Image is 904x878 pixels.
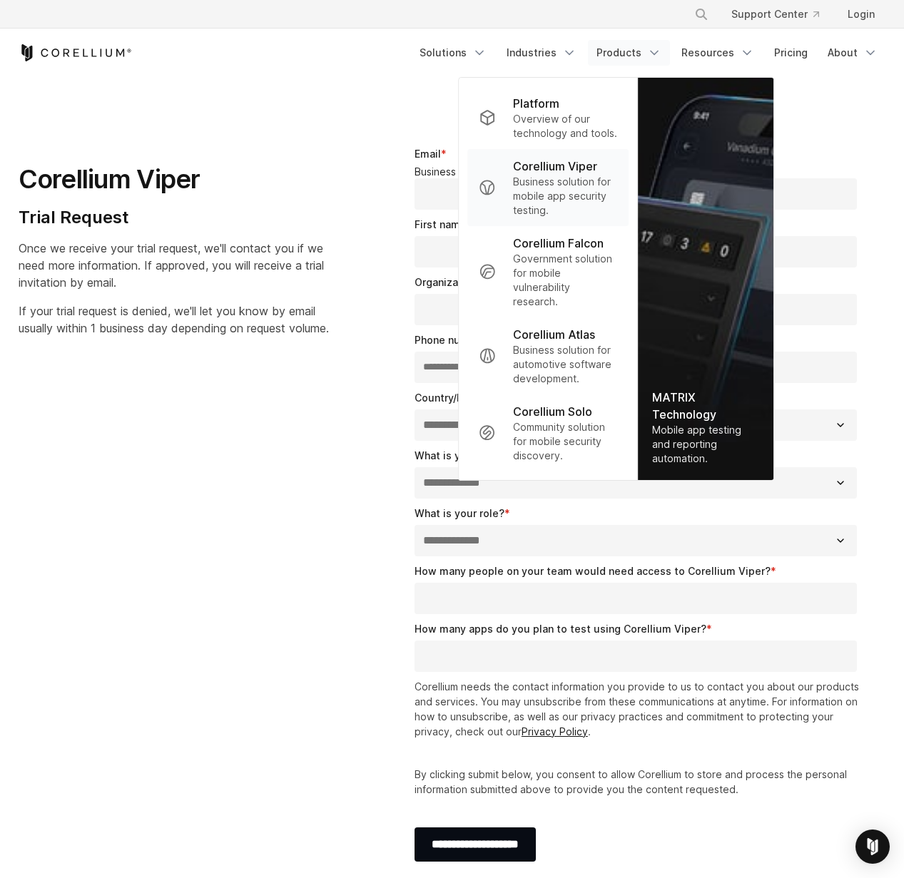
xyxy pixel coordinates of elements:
a: Privacy Policy [522,725,588,737]
p: By clicking submit below, you consent to allow Corellium to store and process the personal inform... [415,767,863,797]
img: Matrix_WebNav_1x [638,78,773,480]
a: Resources [673,40,763,66]
p: Business solution for mobile app security testing. [513,175,618,218]
a: Support Center [720,1,831,27]
span: What is your industry? [415,449,526,461]
p: Business solution for automotive software development. [513,343,618,386]
button: Search [689,1,714,27]
span: Email [415,148,441,160]
a: Corellium Atlas Business solution for automotive software development. [467,317,629,394]
span: Phone number [415,334,486,346]
span: How many people on your team would need access to Corellium Viper? [415,565,771,577]
div: Navigation Menu [411,40,886,66]
p: Overview of our technology and tools. [513,112,618,141]
div: Mobile app testing and reporting automation. [652,423,759,466]
a: Corellium Home [19,44,132,61]
a: Corellium Falcon Government solution for mobile vulnerability research. [467,226,629,317]
span: What is your role? [415,507,504,519]
div: MATRIX Technology [652,389,759,423]
p: Corellium Viper [513,158,597,175]
p: Government solution for mobile vulnerability research. [513,252,618,309]
a: Industries [498,40,585,66]
div: Open Intercom Messenger [855,829,890,864]
p: Community solution for mobile security discovery. [513,420,618,463]
span: How many apps do you plan to test using Corellium Viper? [415,623,706,635]
h4: Trial Request [19,207,329,228]
h1: Corellium Viper [19,163,329,195]
div: Navigation Menu [677,1,886,27]
span: Once we receive your trial request, we'll contact you if we need more information. If approved, y... [19,241,324,290]
p: Platform [513,95,559,112]
a: Corellium Viper Business solution for mobile app security testing. [467,149,629,226]
p: Corellium needs the contact information you provide to us to contact you about our products and s... [415,679,863,739]
span: Country/Region [415,392,491,404]
a: Pricing [766,40,816,66]
legend: Business email address is required [415,165,863,178]
span: Organization name [415,276,507,288]
p: Corellium Atlas [513,326,595,343]
a: About [819,40,886,66]
a: Solutions [411,40,495,66]
a: Platform Overview of our technology and tools. [467,86,629,149]
a: Products [588,40,670,66]
a: Corellium Solo Community solution for mobile security discovery. [467,394,629,471]
p: Corellium Falcon [513,235,604,252]
span: If your trial request is denied, we'll let you know by email usually within 1 business day depend... [19,304,329,335]
a: Login [836,1,886,27]
a: MATRIX Technology Mobile app testing and reporting automation. [638,78,773,480]
span: First name [415,218,467,230]
p: Corellium Solo [513,403,592,420]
